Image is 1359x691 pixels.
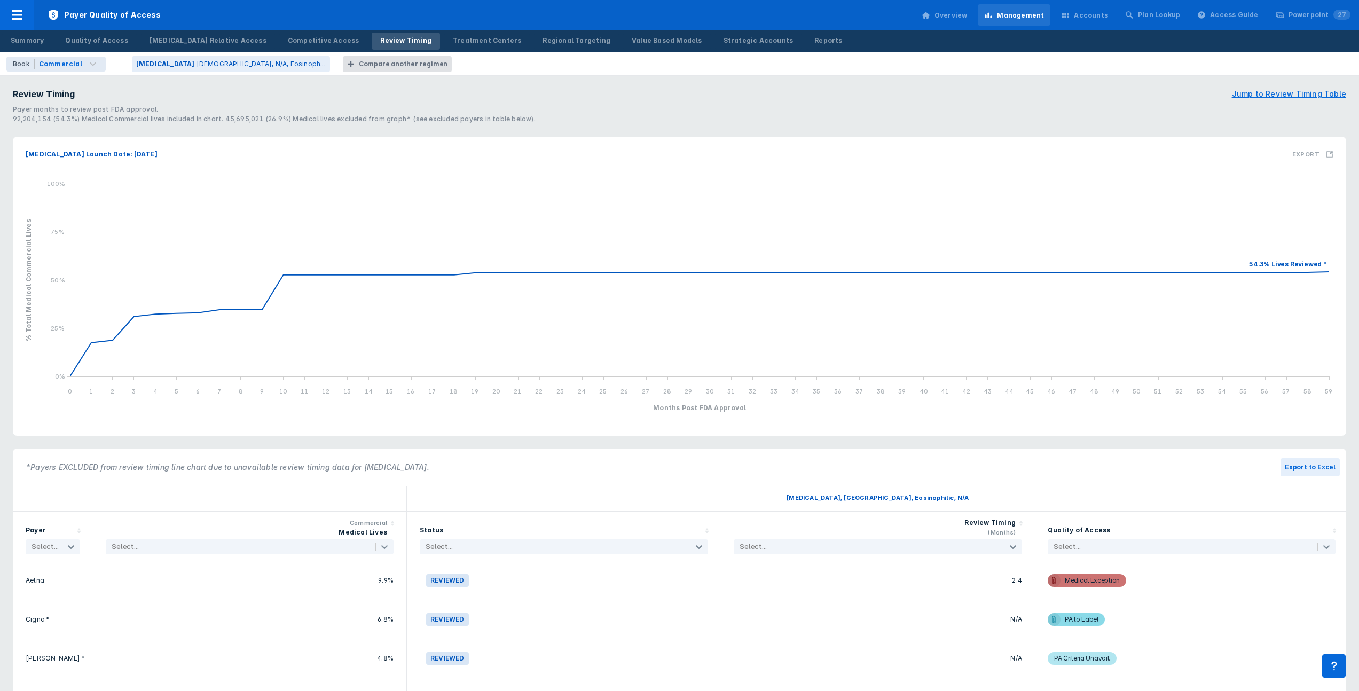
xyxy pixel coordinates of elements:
[620,388,628,395] tspan: 26
[51,228,65,235] text: 75%
[1218,388,1226,395] tspan: 54
[11,36,44,45] div: Summary
[420,525,443,537] div: Status
[978,4,1050,26] a: Management
[407,512,721,561] div: Sort
[407,388,414,395] tspan: 16
[1065,574,1120,587] div: Medical Exception
[623,33,711,50] a: Value Based Models
[13,59,35,69] div: Book
[1210,10,1258,20] div: Access Guide
[106,646,394,671] div: 4.8%
[132,56,330,72] button: [MEDICAL_DATA][DEMOGRAPHIC_DATA], N/A, Eosinoph...
[197,59,326,69] p: [DEMOGRAPHIC_DATA], N/A, Eosinoph...
[25,219,33,341] tspan: % Total Medical Commercial Lives
[984,388,992,395] tspan: 43
[535,388,543,395] tspan: 22
[359,59,447,69] div: Compare another regimen
[13,114,1346,124] div: 92,204,154 (54.3%) Medical Commercial lives included in chart. 45,695,021 (26.9%) Medical lives e...
[1303,388,1311,395] tspan: 58
[964,518,1016,537] div: Review Timing
[453,36,521,45] div: Treatment Centers
[93,512,407,561] div: Sort
[1333,10,1350,20] span: 27
[749,388,756,395] tspan: 32
[26,150,158,159] p: [MEDICAL_DATA] Launch Date: [DATE]
[1054,652,1110,665] div: PA Criteria Unavail.
[653,404,746,412] tspan: Months Post FDA Approval
[1111,388,1119,395] tspan: 49
[141,33,275,50] a: [MEDICAL_DATA] Relative Access
[534,33,619,50] a: Regional Targeting
[632,36,702,45] div: Value Based Models
[1322,654,1346,678] div: Support and data inquiry
[111,388,114,395] tspan: 2
[1154,388,1161,395] tspan: 51
[915,4,974,26] a: Overview
[721,512,1035,561] div: Sort
[26,525,46,537] div: Payer
[450,388,458,395] tspan: 18
[724,36,794,45] div: Strategic Accounts
[1090,388,1098,395] tspan: 48
[1133,388,1141,395] tspan: 50
[1232,88,1346,100] button: Jump to Review Timing Table
[787,494,969,501] span: [MEDICAL_DATA], [GEOGRAPHIC_DATA], Eosinophilic, N/A
[934,11,968,20] div: Overview
[599,388,607,395] tspan: 25
[217,388,221,395] tspan: 7
[791,388,799,395] tspan: 34
[55,373,65,380] text: 0%
[941,388,949,395] tspan: 41
[734,646,1022,671] div: N/A
[57,33,136,50] a: Quality of Access
[543,36,610,45] div: Regional Targeting
[734,607,1022,632] div: N/A
[1249,260,1327,268] tspan: 54.3% Lives Reviewed *
[279,388,287,395] tspan: 10
[13,105,1346,114] div: Payer months to review post FDA approval.
[962,388,970,395] tspan: 42
[322,388,329,395] tspan: 12
[51,277,65,284] text: 50%
[813,388,820,395] tspan: 35
[1281,458,1340,476] button: Export to Excel
[1005,388,1014,395] tspan: 44
[301,388,308,395] tspan: 11
[855,388,863,395] tspan: 37
[239,388,243,395] tspan: 8
[426,613,469,626] span: Reviewed
[877,388,885,395] tspan: 38
[1047,388,1055,395] tspan: 46
[471,388,478,395] tspan: 19
[444,33,530,50] a: Treatment Centers
[578,388,586,395] tspan: 24
[279,33,368,50] a: Competitive Access
[426,652,469,665] span: Reviewed
[13,512,93,561] div: Sort
[26,607,80,632] div: Cigna*
[2,33,52,50] a: Summary
[715,33,802,50] a: Strategic Accounts
[380,36,431,45] div: Review Timing
[1035,512,1349,561] div: Sort
[106,607,394,632] div: 6.8%
[339,518,387,528] p: Commercial
[727,388,735,395] tspan: 31
[898,388,906,395] tspan: 39
[47,180,66,187] text: 100%
[492,388,500,395] tspan: 20
[153,388,158,395] tspan: 4
[13,486,407,512] div: Sort
[68,388,72,395] tspan: 0
[1069,388,1077,395] tspan: 47
[150,36,266,45] div: [MEDICAL_DATA] Relative Access
[132,388,136,395] tspan: 3
[1175,388,1183,395] tspan: 52
[32,543,59,551] div: Select...
[964,528,1016,537] p: (Months)
[1074,11,1108,20] div: Accounts
[339,518,387,537] div: Medical Lives
[1055,4,1114,26] a: Accounts
[19,178,1340,429] g: line chart , with . Y-scale minimum value is 0 , maximum value is 1. X-scale minimum value is 0 ,...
